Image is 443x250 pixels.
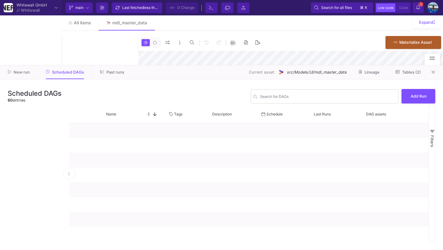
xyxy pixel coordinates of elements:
[52,70,84,75] span: Scheduled DAGs
[351,67,387,77] button: Lineage
[311,2,373,13] button: Search for all files⌘k
[314,112,331,116] span: Last Runs
[430,135,435,147] span: Filters
[122,3,159,12] div: Last fetched
[399,40,432,45] span: Materialize Asset
[8,97,62,103] div: entries
[365,4,367,11] span: k
[366,112,386,116] span: DAG assets
[21,8,40,12] div: Whitewall
[106,70,124,75] span: Past runs
[358,4,370,11] button: ⌘k
[401,89,435,103] button: Add Run
[402,70,421,75] span: Tables (2)
[148,112,150,116] span: Star
[287,69,346,75] span: src/Models/UI/mdl_master_data
[411,94,427,99] span: Add Run
[360,4,364,11] span: ⌘
[365,70,380,75] span: Lineage
[75,3,84,12] span: main
[106,112,116,116] span: Name
[397,3,410,12] button: Code
[376,3,395,12] button: Low code
[106,20,111,26] img: Tab icon
[321,3,352,12] span: Search for all files
[399,6,408,10] span: Code
[144,5,182,10] span: less than a minute ago
[278,69,284,75] img: UI Model
[418,2,423,7] span: 2
[249,69,275,75] span: Current asset:
[93,67,132,77] button: Past runs
[413,2,424,13] button: 2
[17,3,47,7] div: Whitewall GmbH
[66,2,93,13] button: main
[212,112,232,116] span: Description
[74,20,91,25] span: All items
[388,67,428,77] button: Tables (2)
[260,95,396,100] input: Search...
[174,112,182,116] span: Tags
[38,67,92,77] button: Scheduled DAGs
[266,112,283,116] span: Schedule
[112,20,147,25] div: mdl_master_data
[1,67,37,77] button: New run
[8,98,13,103] span: 60
[112,2,162,13] button: Last fetchedless than a minute ago
[4,3,13,12] img: YZ4Yr8zUCx6JYM5gIgaTIQYeTXdcwQjnYC8iZtTV.png
[8,89,62,97] h3: Scheduled DAGs
[14,70,30,75] span: New run
[427,2,438,13] img: AEdFTp4_RXFoBzJxSaYPMZp7Iyigz82078j9C0hFtL5t=s96-c
[378,6,393,10] span: Low code
[385,36,441,49] button: Materialize Asset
